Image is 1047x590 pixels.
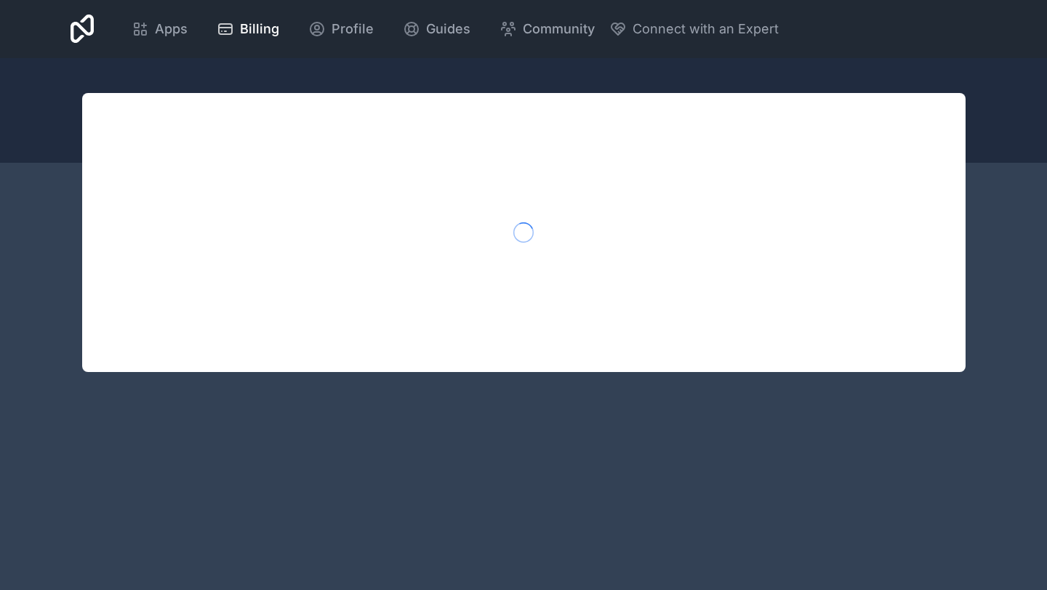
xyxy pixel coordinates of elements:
span: Community [523,19,595,39]
a: Community [488,13,606,45]
a: Apps [120,13,199,45]
span: Apps [155,19,188,39]
span: Connect with an Expert [633,19,779,39]
span: Profile [332,19,374,39]
a: Billing [205,13,291,45]
a: Guides [391,13,482,45]
a: Profile [297,13,385,45]
button: Connect with an Expert [609,19,779,39]
span: Billing [240,19,279,39]
span: Guides [426,19,470,39]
